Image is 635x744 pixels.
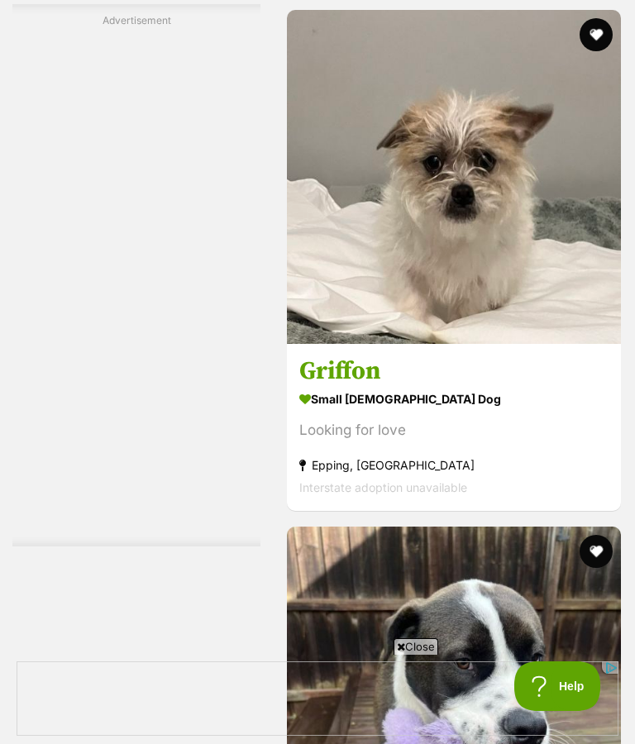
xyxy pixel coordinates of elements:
[287,343,621,511] a: Griffon small [DEMOGRAPHIC_DATA] Dog Looking for love Epping, [GEOGRAPHIC_DATA] Interstate adopti...
[394,638,438,655] span: Close
[17,661,618,736] iframe: Advertisement
[299,419,609,441] div: Looking for love
[514,661,602,711] iframe: Help Scout Beacon - Open
[70,35,203,531] iframe: Advertisement
[12,4,260,547] div: Advertisement
[299,387,609,411] strong: small [DEMOGRAPHIC_DATA] Dog
[299,480,467,494] span: Interstate adoption unavailable
[580,18,613,51] button: favourite
[299,355,609,387] h3: Griffon
[580,535,613,568] button: favourite
[299,454,609,476] strong: Epping, [GEOGRAPHIC_DATA]
[287,10,621,344] img: Griffon - Maltese x Shih Tzu Dog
